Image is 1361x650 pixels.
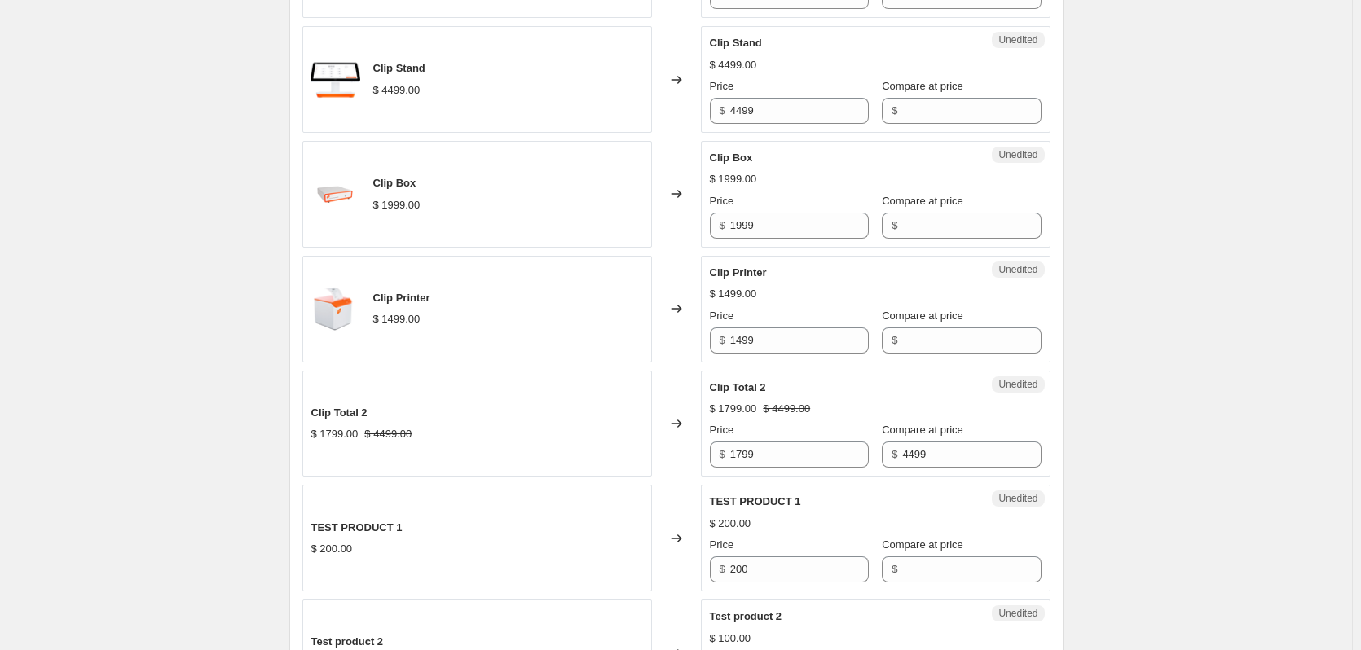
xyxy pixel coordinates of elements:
div: $ 1999.00 [373,197,421,213]
span: Price [710,80,734,92]
span: Clip Total 2 [311,406,368,419]
img: IMG_1830_80x.webp [311,55,360,104]
div: $ 200.00 [710,516,751,532]
div: $ 1499.00 [710,286,757,302]
span: Unedited [998,378,1037,391]
div: $ 100.00 [710,630,751,647]
span: Price [710,538,734,551]
div: $ 1799.00 [311,426,359,442]
div: $ 1499.00 [373,311,421,327]
span: Clip Printer [373,292,430,304]
span: TEST PRODUCT 1 [710,495,801,507]
span: Clip Printer [710,266,767,279]
span: Clip Stand [710,37,762,49]
span: TEST PRODUCT 1 [311,521,403,534]
span: Test product 2 [311,635,384,648]
span: $ [720,104,725,116]
span: $ [720,448,725,460]
strike: $ 4499.00 [364,426,412,442]
span: $ [892,219,897,231]
div: $ 4499.00 [710,57,757,73]
span: $ [892,448,897,460]
span: Compare at price [882,310,963,322]
img: Img_5dd00389-ea62-4ee9-b21c-21dd1fc7bf30_80x.png [311,169,360,218]
span: Clip Box [710,152,753,164]
div: $ 1999.00 [710,171,757,187]
span: Unedited [998,263,1037,276]
strike: $ 4499.00 [763,401,810,417]
span: Compare at price [882,424,963,436]
div: $ 1799.00 [710,401,757,417]
span: Compare at price [882,195,963,207]
span: Price [710,424,734,436]
span: Unedited [998,607,1037,620]
img: Clip_Printer_still_2023-12-19_22.14.37_80x.webp [311,284,360,333]
span: $ [892,563,897,575]
div: $ 200.00 [311,541,353,557]
span: Price [710,310,734,322]
span: Clip Total 2 [710,381,766,393]
span: $ [720,219,725,231]
span: Test product 2 [710,610,782,622]
span: Clip Box [373,177,416,189]
span: $ [892,104,897,116]
span: Unedited [998,33,1037,46]
span: $ [720,563,725,575]
span: Price [710,195,734,207]
div: $ 4499.00 [373,82,421,99]
span: Clip Stand [373,62,425,74]
span: Unedited [998,148,1037,161]
span: Unedited [998,492,1037,505]
span: Compare at price [882,80,963,92]
span: $ [892,334,897,346]
span: $ [720,334,725,346]
span: Compare at price [882,538,963,551]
